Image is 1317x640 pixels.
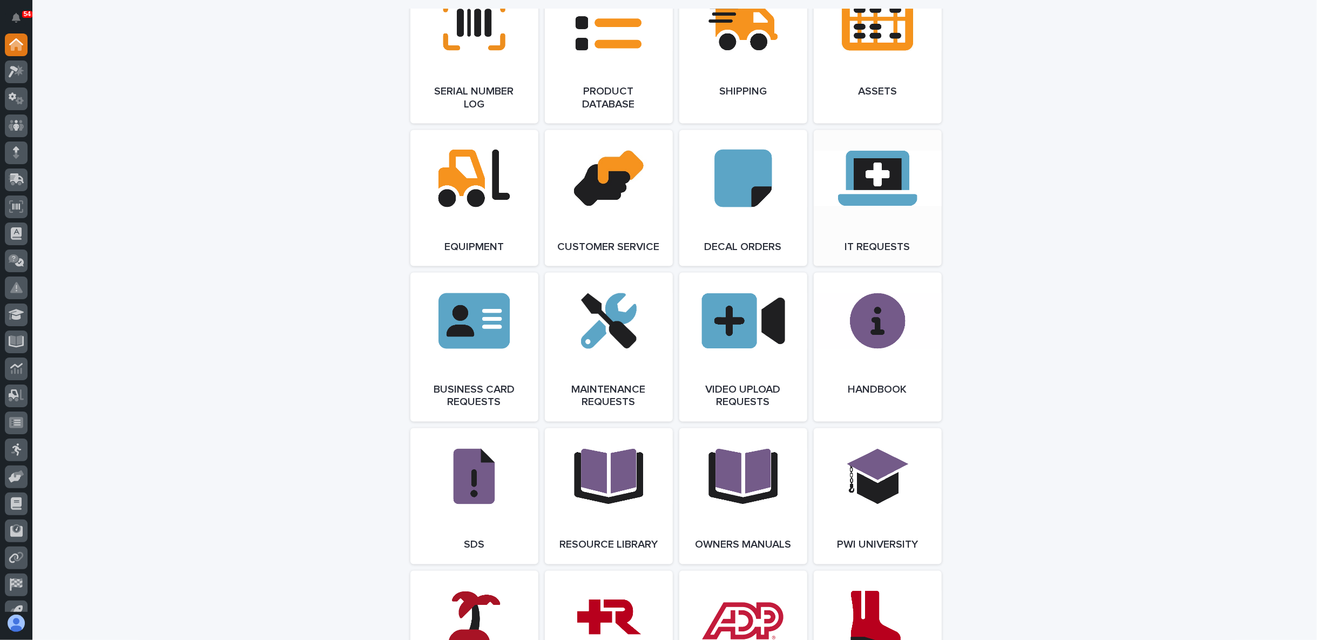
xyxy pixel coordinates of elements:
a: Resource Library [545,428,673,564]
a: Decal Orders [679,130,807,266]
button: Notifications [5,6,28,29]
a: Business Card Requests [410,273,538,422]
a: SDS [410,428,538,564]
p: 54 [24,10,31,18]
a: Owners Manuals [679,428,807,564]
button: users-avatar [5,612,28,635]
div: Notifications54 [13,13,28,30]
a: Handbook [814,273,942,422]
a: PWI University [814,428,942,564]
a: Video Upload Requests [679,273,807,422]
a: Equipment [410,130,538,266]
a: Maintenance Requests [545,273,673,422]
a: IT Requests [814,130,942,266]
a: Customer Service [545,130,673,266]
